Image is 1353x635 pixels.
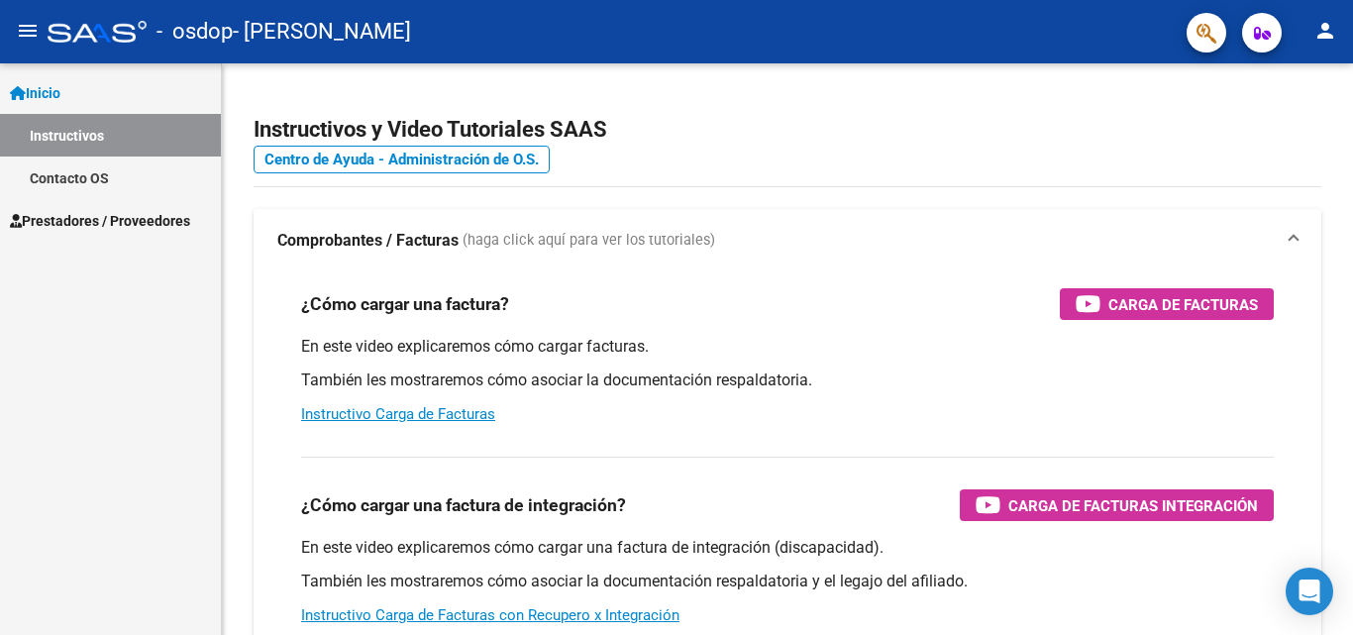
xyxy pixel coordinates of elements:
[463,230,715,252] span: (haga click aquí para ver los tutoriales)
[10,210,190,232] span: Prestadores / Proveedores
[1008,493,1258,518] span: Carga de Facturas Integración
[254,146,550,173] a: Centro de Ayuda - Administración de O.S.
[1108,292,1258,317] span: Carga de Facturas
[301,491,626,519] h3: ¿Cómo cargar una factura de integración?
[301,606,679,624] a: Instructivo Carga de Facturas con Recupero x Integración
[301,336,1274,358] p: En este video explicaremos cómo cargar facturas.
[1286,568,1333,615] div: Open Intercom Messenger
[301,537,1274,559] p: En este video explicaremos cómo cargar una factura de integración (discapacidad).
[156,10,233,53] span: - osdop
[16,19,40,43] mat-icon: menu
[1313,19,1337,43] mat-icon: person
[301,290,509,318] h3: ¿Cómo cargar una factura?
[254,209,1321,272] mat-expansion-panel-header: Comprobantes / Facturas (haga click aquí para ver los tutoriales)
[301,571,1274,592] p: También les mostraremos cómo asociar la documentación respaldatoria y el legajo del afiliado.
[277,230,459,252] strong: Comprobantes / Facturas
[10,82,60,104] span: Inicio
[301,370,1274,391] p: También les mostraremos cómo asociar la documentación respaldatoria.
[233,10,411,53] span: - [PERSON_NAME]
[1060,288,1274,320] button: Carga de Facturas
[960,489,1274,521] button: Carga de Facturas Integración
[301,405,495,423] a: Instructivo Carga de Facturas
[254,111,1321,149] h2: Instructivos y Video Tutoriales SAAS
